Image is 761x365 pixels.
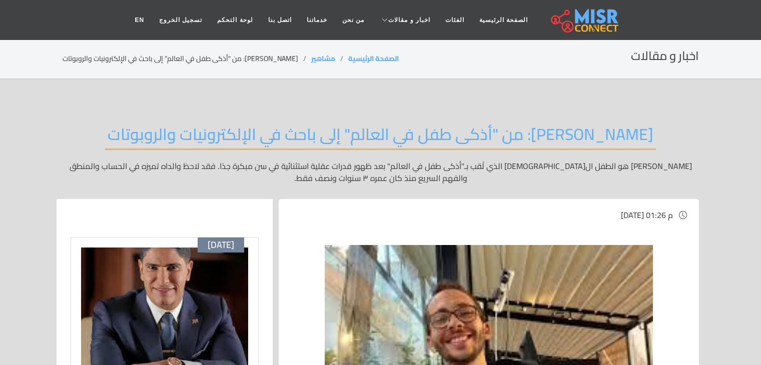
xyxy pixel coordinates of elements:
[63,160,699,184] p: [PERSON_NAME] هو الطفل ال[DEMOGRAPHIC_DATA] الذي لُقب بـ"أذكى طفل في العالم" بعد ظهور قدرات عقلية...
[335,10,372,29] a: من نحن
[299,10,335,29] a: خدماتنا
[621,207,673,222] span: [DATE] 01:26 م
[210,10,260,29] a: لوحة التحكم
[105,124,656,150] h2: [PERSON_NAME]: من "أذكى طفل في العالم" إلى باحث في الإلكترونيات والروبوتات
[388,15,430,24] span: اخبار و مقالات
[631,49,699,63] h2: اخبار و مقالات
[438,10,472,29] a: الفئات
[152,10,210,29] a: تسجيل الخروج
[551,7,618,32] img: main.misr_connect
[311,52,335,65] a: مشاهير
[127,10,152,29] a: EN
[372,10,438,29] a: اخبار و مقالات
[63,53,311,64] li: [PERSON_NAME]: من "أذكى طفل في العالم" إلى باحث في الإلكترونيات والروبوتات
[208,239,234,250] span: [DATE]
[472,10,535,29] a: الصفحة الرئيسية
[261,10,299,29] a: اتصل بنا
[348,52,399,65] a: الصفحة الرئيسية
